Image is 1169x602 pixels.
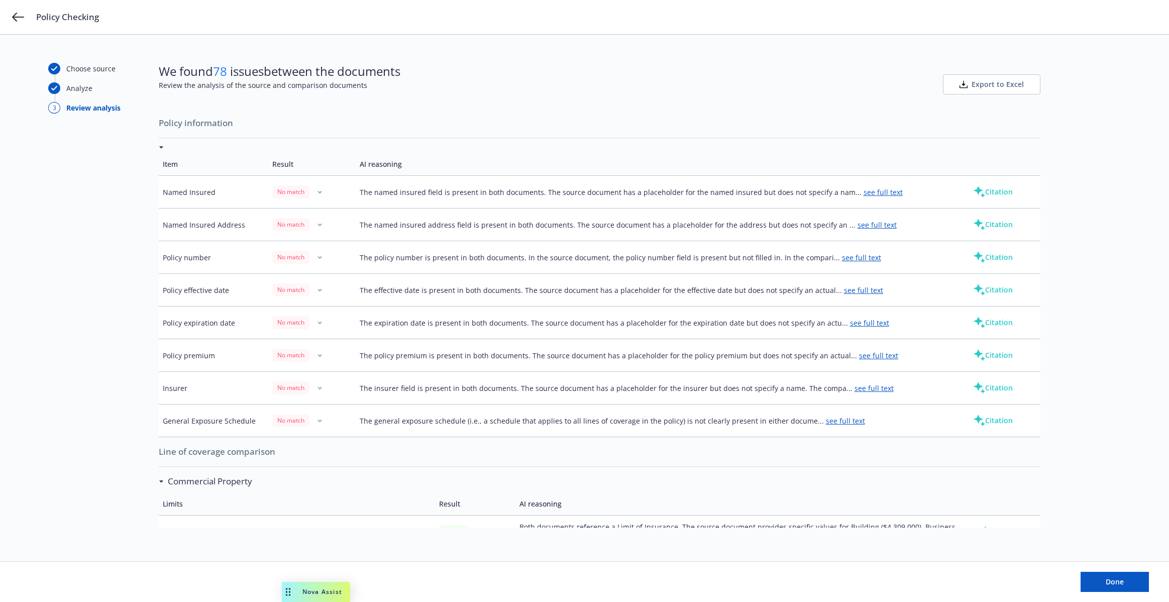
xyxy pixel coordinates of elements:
[356,339,953,372] td: The policy premium is present in both documents. The source document has a placeholder for the po...
[36,11,99,23] span: Policy Checking
[844,285,883,295] a: see full text
[435,492,515,516] td: Result
[356,274,953,307] td: The effective date is present in both documents. The source document has a placeholder for the ef...
[356,209,953,241] td: The named insured address field is present in both documents. The source document has a placehold...
[858,220,897,230] a: see full text
[957,280,1029,300] button: Citation
[859,351,898,360] a: see full text
[159,176,268,209] td: Named Insured
[272,251,309,263] div: No match
[159,274,268,307] td: Policy effective date
[356,241,953,274] td: The policy number is present in both documents. In the source document, the policy number field i...
[272,185,309,198] div: No match
[48,102,60,114] div: 3
[66,83,92,93] div: Analyze
[272,414,309,427] div: No match
[272,283,309,296] div: No match
[957,313,1029,333] button: Citation
[515,515,960,549] td: Both documents reference a Limit of Insurance. The source document provides specific values for B...
[957,182,1029,202] button: Citation
[302,587,342,596] span: Nova Assist
[1081,572,1149,592] button: Done
[356,307,953,339] td: The expiration date is present in both documents. The source document has a placeholder for the e...
[1106,577,1124,586] span: Done
[159,209,268,241] td: Named Insured Address
[957,345,1029,365] button: Citation
[159,405,268,437] td: General Exposure Schedule
[842,253,881,262] a: see full text
[159,63,400,80] span: We found issues between the documents
[159,307,268,339] td: Policy expiration date
[272,316,309,329] div: No match
[356,153,953,176] td: AI reasoning
[943,74,1040,94] button: Export to Excel
[159,113,1040,134] span: Policy information
[213,63,227,79] span: 78
[972,79,1024,89] span: Export to Excel
[957,215,1029,235] button: Citation
[272,218,309,231] div: No match
[957,378,1029,398] button: Citation
[439,526,467,538] div: Match
[168,475,252,488] h3: Commercial Property
[159,492,435,516] td: Limits
[272,349,309,361] div: No match
[66,103,121,113] div: Review analysis
[159,339,268,372] td: Policy premium
[356,405,953,437] td: The general exposure schedule (i.e., a schedule that applies to all lines of coverage in the poli...
[282,582,294,602] div: Drag to move
[356,176,953,209] td: The named insured field is present in both documents. The source document has a placeholder for t...
[268,153,356,176] td: Result
[159,80,400,90] span: Review the analysis of the source and comparison documents
[855,383,894,393] a: see full text
[850,318,889,328] a: see full text
[282,582,350,602] button: Nova Assist
[864,187,903,197] a: see full text
[159,441,1040,462] span: Line of coverage comparison
[515,492,960,516] td: AI reasoning
[159,515,435,549] td: Limit of Insurance
[957,411,1029,431] button: Citation
[159,153,268,176] td: Item
[964,522,1036,542] button: Citation
[957,247,1029,267] button: Citation
[159,372,268,405] td: Insurer
[826,416,865,426] a: see full text
[356,372,953,405] td: The insurer field is present in both documents. The source document has a placeholder for the ins...
[272,381,309,394] div: No match
[66,63,116,74] div: Choose source
[159,475,252,488] div: Commercial Property
[159,241,268,274] td: Policy number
